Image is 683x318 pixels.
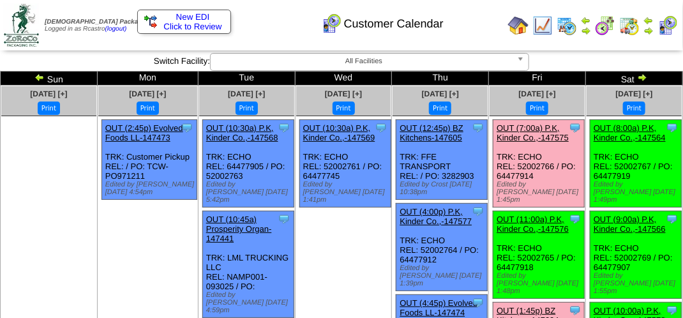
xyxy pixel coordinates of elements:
img: arrowleft.gif [643,15,654,26]
img: calendarblend.gif [595,15,615,36]
img: Tooltip [375,121,387,134]
div: TRK: ECHO REL: 52002769 / PO: 64477907 [590,211,682,299]
a: OUT (2:45p) Evolved Foods LL-147473 [105,123,183,142]
a: [DATE] [+] [30,89,67,98]
button: Print [429,102,451,115]
td: Sun [1,72,98,86]
img: calendarcustomer.gif [657,15,678,36]
img: Tooltip [666,304,679,317]
a: [DATE] [+] [422,89,459,98]
img: arrowright.gif [643,26,654,36]
img: arrowleft.gif [34,72,45,82]
a: OUT (4:45p) Evolved Foods LL-147474 [400,298,477,317]
div: Edited by [PERSON_NAME] [DATE] 4:54pm [105,181,197,196]
a: New EDI Click to Review [144,12,224,31]
a: OUT (10:30a) P.K, Kinder Co.,-147568 [206,123,278,142]
div: Edited by [PERSON_NAME] [DATE] 1:55pm [594,272,681,295]
span: Logged in as Rcastro [45,19,151,33]
div: TRK: ECHO REL: 52002767 / PO: 64477919 [590,120,682,208]
div: TRK: LML TRUCKING LLC REL: NAMP001-093025 / PO: [202,211,294,318]
img: Tooltip [569,213,582,225]
a: [DATE] [+] [616,89,653,98]
img: calendarprod.gif [557,15,577,36]
img: Tooltip [181,121,193,134]
img: Tooltip [569,304,582,317]
a: OUT (7:00a) P.K, Kinder Co.,-147575 [497,123,569,142]
span: Click to Review [144,22,224,31]
img: arrowright.gif [637,72,647,82]
div: Edited by Crost [DATE] 10:38pm [400,181,487,196]
a: OUT (8:00a) P.K, Kinder Co.,-147564 [594,123,666,142]
img: calendarinout.gif [619,15,640,36]
a: OUT (10:45a) Prosperity Organ-147441 [206,215,272,243]
a: OUT (11:00a) P.K, Kinder Co.,-147576 [497,215,569,234]
td: Wed [295,72,392,86]
span: New EDI [176,12,210,22]
img: arrowright.gif [581,26,591,36]
div: TRK: ECHO REL: 52002766 / PO: 64477914 [493,120,585,208]
div: Edited by [PERSON_NAME] [DATE] 1:48pm [497,272,584,295]
a: OUT (12:45p) BZ Kitchens-147605 [400,123,463,142]
a: (logout) [105,26,127,33]
span: All Facilities [216,54,512,69]
td: Thu [392,72,489,86]
button: Print [137,102,159,115]
img: Tooltip [666,213,679,225]
button: Print [38,102,60,115]
td: Mon [97,72,198,86]
div: TRK: ECHO REL: 52002764 / PO: 64477912 [396,204,488,291]
button: Print [526,102,548,115]
div: TRK: FFE TRANSPORT REL: / PO: 3282903 [396,120,488,200]
div: Edited by [PERSON_NAME] [DATE] 4:59pm [206,291,294,314]
img: arrowleft.gif [581,15,591,26]
div: Edited by [PERSON_NAME] [DATE] 1:45pm [497,181,584,204]
div: Edited by [PERSON_NAME] [DATE] 1:41pm [303,181,391,204]
img: calendarcustomer.gif [321,13,341,34]
img: Tooltip [472,205,484,218]
button: Print [236,102,258,115]
span: Customer Calendar [344,17,444,31]
img: zoroco-logo-small.webp [4,4,39,47]
td: Fri [489,72,586,86]
a: [DATE] [+] [519,89,556,98]
a: [DATE] [+] [325,89,362,98]
td: Tue [198,72,295,86]
div: TRK: ECHO REL: 52002765 / PO: 64477918 [493,211,585,299]
div: Edited by [PERSON_NAME] [DATE] 1:49pm [594,181,681,204]
a: [DATE] [+] [129,89,166,98]
a: OUT (10:30a) P.K, Kinder Co.,-147569 [303,123,375,142]
a: OUT (9:00a) P.K, Kinder Co.,-147566 [594,215,666,234]
div: TRK: ECHO REL: 52002761 / PO: 64477745 [299,120,391,208]
button: Print [623,102,645,115]
div: Edited by [PERSON_NAME] [DATE] 5:42pm [206,181,294,204]
img: Tooltip [278,121,290,134]
img: Tooltip [472,121,484,134]
td: Sat [586,72,683,86]
span: [DEMOGRAPHIC_DATA] Packaging [45,19,151,26]
img: Tooltip [569,121,582,134]
img: Tooltip [666,121,679,134]
button: Print [333,102,355,115]
img: Tooltip [472,296,484,309]
img: line_graph.gif [532,15,553,36]
div: Edited by [PERSON_NAME] [DATE] 1:39pm [400,264,487,287]
a: OUT (4:00p) P.K, Kinder Co.,-147577 [400,207,472,226]
div: TRK: Customer Pickup REL: / PO: TCW-PO971211 [101,120,197,200]
div: TRK: ECHO REL: 64477905 / PO: 52002763 [202,120,294,208]
a: [DATE] [+] [228,89,265,98]
img: ediSmall.gif [144,15,157,28]
img: Tooltip [278,213,290,225]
